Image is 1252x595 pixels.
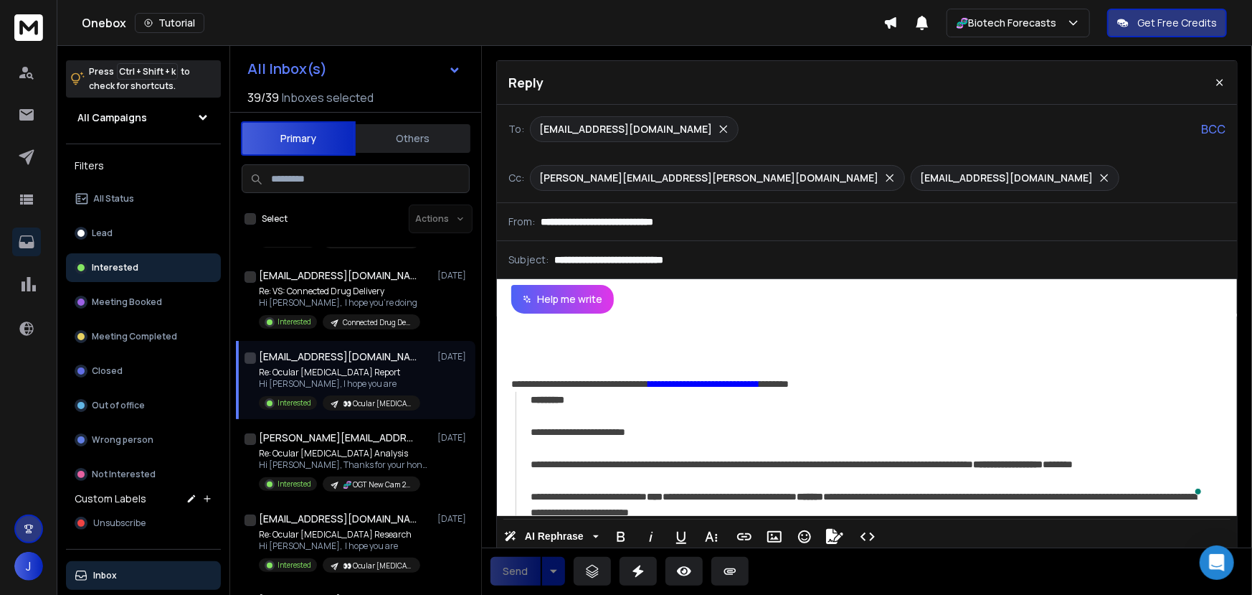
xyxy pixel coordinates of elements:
p: Meeting Completed [92,331,177,342]
p: Cc: [508,171,524,185]
p: Meeting Booked [92,296,162,308]
p: 🧬Biotech Forecasts [956,16,1062,30]
button: Closed [66,357,221,385]
p: Get Free Credits [1137,16,1217,30]
button: AI Rephrase [501,523,602,551]
button: Meeting Completed [66,322,221,351]
p: 👀 Ocular [MEDICAL_DATA] Market 14-[DATE] [343,398,412,409]
span: Unsubscribe [93,517,146,529]
h1: [EMAIL_ADDRESS][DOMAIN_NAME] [259,512,417,526]
button: Wrong person [66,426,221,454]
p: Re: Ocular [MEDICAL_DATA] Research [259,529,420,540]
p: Not Interested [92,469,156,480]
h1: All Campaigns [77,111,147,125]
h1: All Inbox(s) [247,62,327,76]
button: All Inbox(s) [236,55,473,83]
span: Ctrl + Shift + k [117,63,178,80]
h1: [PERSON_NAME][EMAIL_ADDRESS][PERSON_NAME][PERSON_NAME][DOMAIN_NAME] [259,431,417,445]
button: Bold (Ctrl+B) [607,523,635,551]
p: Reply [508,72,544,93]
p: Interested [278,479,311,489]
p: Lead [92,228,113,239]
p: Interested [278,317,311,327]
button: Primary [241,121,356,156]
p: To: [508,122,524,136]
p: Hi [PERSON_NAME], Thanks for your honest [259,459,431,471]
p: Re: Ocular [MEDICAL_DATA] Report [259,367,420,378]
p: Subject: [508,253,549,267]
p: Out of office [92,400,145,411]
button: Signature [821,523,848,551]
div: Open Intercom Messenger [1200,545,1234,580]
p: Interested [278,560,311,571]
button: Emoticons [791,523,818,551]
h3: Filters [66,156,221,176]
button: Help me write [511,285,614,314]
p: [DATE] [437,351,470,362]
button: Inbox [66,561,221,590]
p: [EMAIL_ADDRESS][DOMAIN_NAME] [920,171,1093,185]
h3: Inboxes selected [282,89,374,106]
p: Re: VS: Connected Drug Delivery [259,286,420,297]
h1: [EMAIL_ADDRESS][DOMAIN_NAME] [259,268,417,283]
button: J [14,552,43,581]
h3: Custom Labels [75,492,146,506]
p: Wrong person [92,434,153,446]
button: Tutorial [135,13,204,33]
p: Press to check for shortcuts. [89,65,190,93]
p: BCC [1201,121,1225,138]
button: Underline (Ctrl+U) [668,523,695,551]
p: Interested [92,262,138,273]
p: Hi [PERSON_NAME], I hope you’re doing [259,297,420,309]
div: Onebox [82,13,883,33]
p: Inbox [93,570,117,581]
div: To enrich screen reader interactions, please activate Accessibility in Grammarly extension settings [497,314,1237,516]
button: Get Free Credits [1107,9,1227,37]
p: Interested [278,398,311,408]
p: 👀 Ocular [MEDICAL_DATA] Market 14-[DATE] [343,561,412,571]
button: Interested [66,253,221,282]
button: Code View [854,523,881,551]
p: From: [508,215,535,229]
p: 🧬 OGT New Cam 23-Aug [343,479,412,490]
button: Lead [66,219,221,248]
p: [EMAIL_ADDRESS][DOMAIN_NAME] [539,122,712,136]
p: [DATE] [437,432,470,444]
h1: [EMAIL_ADDRESS][DOMAIN_NAME] [259,350,417,364]
p: All Status [93,193,134,205]
button: All Campaigns [66,103,221,132]
p: [DATE] [437,513,470,525]
button: All Status [66,184,221,213]
button: Not Interested [66,460,221,489]
button: Unsubscribe [66,509,221,538]
label: Select [262,213,288,225]
p: Connected Drug Delivery 23-Sep [343,317,412,328]
button: More Text [698,523,725,551]
p: Hi [PERSON_NAME], I hope you are [259,378,420,390]
button: Italic (Ctrl+I) [637,523,665,551]
button: Meeting Booked [66,288,221,317]
p: [PERSON_NAME][EMAIL_ADDRESS][PERSON_NAME][DOMAIN_NAME] [539,171,878,185]
span: AI Rephrase [522,530,587,543]
p: [DATE] [437,270,470,281]
span: 39 / 39 [247,89,279,106]
button: Others [356,123,470,154]
button: Insert Image (Ctrl+P) [761,523,788,551]
p: Re: Ocular [MEDICAL_DATA] Analysis [259,448,431,459]
p: Closed [92,365,123,377]
p: Hi [PERSON_NAME], I hope you are [259,540,420,552]
button: Insert Link (Ctrl+K) [731,523,758,551]
button: Out of office [66,391,221,420]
